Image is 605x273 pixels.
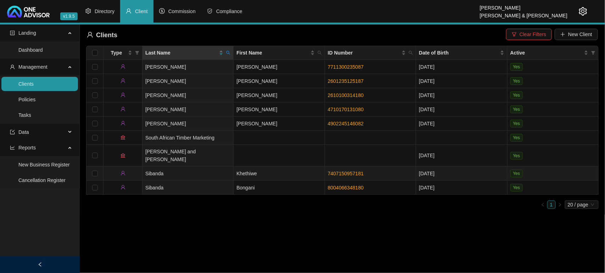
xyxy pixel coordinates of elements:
span: Clear Filters [520,30,546,38]
span: left [541,203,545,207]
span: user [121,78,125,83]
td: Sibanda [142,166,234,181]
a: Tasks [18,112,31,118]
span: Yes [510,77,523,85]
span: setting [579,7,587,16]
a: Clients [18,81,34,87]
td: [PERSON_NAME] [234,102,325,116]
span: right [558,203,562,207]
th: First Name [234,46,325,60]
span: filter [135,51,139,55]
td: [DATE] [416,102,507,116]
span: Management [18,64,47,70]
button: right [556,200,564,209]
td: [PERSON_NAME] [142,74,234,88]
a: 7407150957181 [328,171,364,176]
span: import [10,130,15,135]
a: Cancellation Register [18,177,66,183]
th: Active [508,46,599,60]
span: First Name [236,49,309,57]
span: user [121,107,125,112]
td: [DATE] [416,88,507,102]
span: filter [590,47,597,58]
div: [PERSON_NAME] [480,2,567,10]
span: bank [121,153,125,158]
span: profile [10,30,15,35]
span: Yes [510,134,523,142]
span: search [226,51,230,55]
span: bank [121,135,125,140]
td: South African Timber Marketing [142,131,234,145]
td: [PERSON_NAME] [142,116,234,131]
span: Commission [168,8,196,14]
span: setting [85,8,91,14]
span: Yes [510,184,523,192]
span: user [121,92,125,97]
span: search [225,47,232,58]
span: ID Number [328,49,400,57]
span: New Client [568,30,592,38]
span: dollar [159,8,165,14]
span: search [318,51,322,55]
a: 2601235125187 [328,78,364,84]
span: Directory [95,8,114,14]
span: plus [560,32,565,37]
a: New Business Register [18,162,70,167]
td: [PERSON_NAME] [142,60,234,74]
td: [DATE] [416,116,507,131]
td: [DATE] [416,166,507,181]
td: [PERSON_NAME] [234,88,325,102]
span: Yes [510,91,523,99]
td: [PERSON_NAME] [234,74,325,88]
span: user [126,8,131,14]
span: user [121,171,125,176]
span: filter [512,32,517,37]
span: line-chart [10,145,15,150]
span: Landing [18,30,36,36]
span: Client [135,8,148,14]
td: [DATE] [416,181,507,195]
span: Compliance [216,8,242,14]
span: Data [18,129,29,135]
span: Last Name [145,49,218,57]
span: search [316,47,323,58]
span: user [121,64,125,69]
td: [PERSON_NAME] and [PERSON_NAME] [142,145,234,166]
a: Dashboard [18,47,43,53]
div: [PERSON_NAME] & [PERSON_NAME] [480,10,567,17]
td: [DATE] [416,60,507,74]
span: filter [134,47,141,58]
span: search [409,51,413,55]
span: Type [106,49,127,57]
a: 4902245146082 [328,121,364,126]
span: filter [591,51,595,55]
a: 1 [548,201,555,209]
button: Clear Filters [506,29,552,40]
span: Date of Birth [419,49,498,57]
td: [PERSON_NAME] [142,88,234,102]
span: Yes [510,120,523,127]
th: Date of Birth [416,46,507,60]
td: [PERSON_NAME] [234,116,325,131]
span: Yes [510,170,523,177]
td: [DATE] [416,74,507,88]
a: 4710170131080 [328,107,364,112]
td: [PERSON_NAME] [234,60,325,74]
img: 2df55531c6924b55f21c4cf5d4484680-logo-light.svg [7,6,50,17]
span: safety [207,8,213,14]
span: user [87,32,93,38]
a: 8004066348180 [328,185,364,190]
button: New Client [555,29,598,40]
li: Previous Page [539,200,547,209]
span: Clients [96,32,117,39]
th: ID Number [325,46,416,60]
span: user [121,121,125,126]
td: Sibanda [142,181,234,195]
li: Next Page [556,200,564,209]
td: Khethiwe [234,166,325,181]
li: 1 [547,200,556,209]
span: Reports [18,145,36,150]
span: user [121,185,125,190]
span: Yes [510,152,523,160]
span: Yes [510,63,523,71]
